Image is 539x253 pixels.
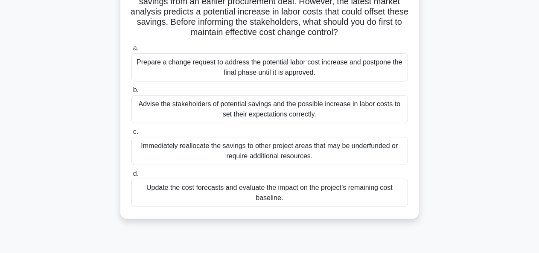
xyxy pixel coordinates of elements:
[133,44,139,52] span: a.
[131,137,408,165] div: Immediately reallocate the savings to other project areas that may be underfunded or require addi...
[131,53,408,81] div: Prepare a change request to address the potential labor cost increase and postpone the final phas...
[133,128,138,135] span: c.
[133,86,139,93] span: b.
[131,179,408,207] div: Update the cost forecasts and evaluate the impact on the project’s remaining cost baseline.
[133,170,139,177] span: d.
[131,95,408,123] div: Advise the stakeholders of potential savings and the possible increase in labor costs to set thei...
